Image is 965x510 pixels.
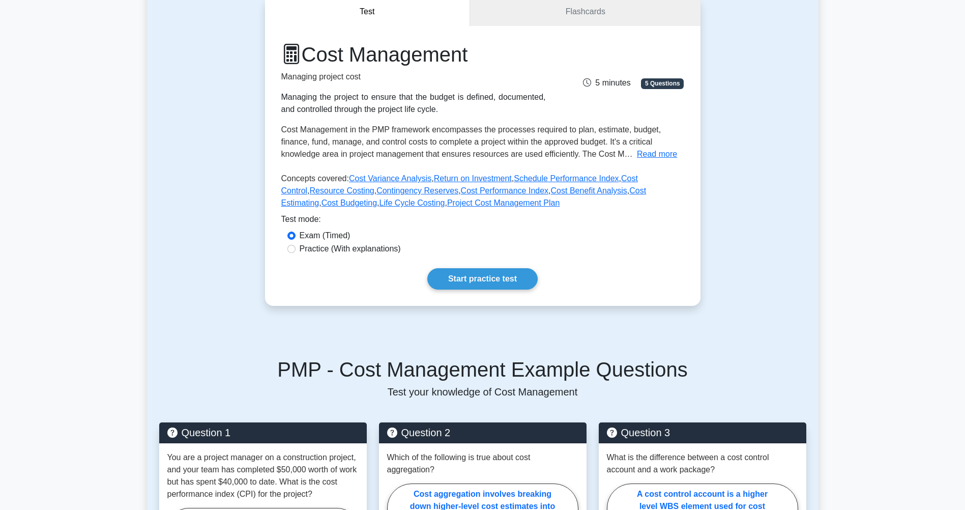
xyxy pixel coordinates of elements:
[514,174,619,183] a: Schedule Performance Index
[281,173,684,213] p: Concepts covered: , , , , , , , , , , ,
[281,91,546,116] div: Managing the project to ensure that the budget is defined, documented, and controlled through the...
[461,186,549,195] a: Cost Performance Index
[607,451,798,476] p: What is the difference between a cost control account and a work package?
[387,451,578,476] p: Which of the following is true about cost aggregation?
[281,213,684,230] div: Test mode:
[376,186,458,195] a: Contingency Reserves
[281,71,546,83] p: Managing project cost
[281,186,647,207] a: Cost Estimating
[167,451,359,500] p: You are a project manager on a construction project, and your team has completed $50,000 worth of...
[159,386,806,398] p: Test your knowledge of Cost Management
[607,427,798,439] h5: Question 3
[167,427,359,439] h5: Question 1
[159,357,806,382] h5: PMP - Cost Management Example Questions
[379,199,445,207] a: Life Cycle Costing
[300,243,401,255] label: Practice (With explanations)
[349,174,431,183] a: Cost Variance Analysis
[281,42,546,67] h1: Cost Management
[281,125,661,158] span: Cost Management in the PMP framework encompasses the processes required to plan, estimate, budget...
[310,186,374,195] a: Resource Costing
[637,148,677,160] button: Read more
[427,268,538,290] a: Start practice test
[321,199,377,207] a: Cost Budgeting
[387,427,578,439] h5: Question 2
[434,174,512,183] a: Return on Investment
[583,78,630,87] span: 5 minutes
[551,186,627,195] a: Cost Benefit Analysis
[641,78,684,89] span: 5 Questions
[447,199,560,207] a: Project Cost Management Plan
[300,230,350,242] label: Exam (Timed)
